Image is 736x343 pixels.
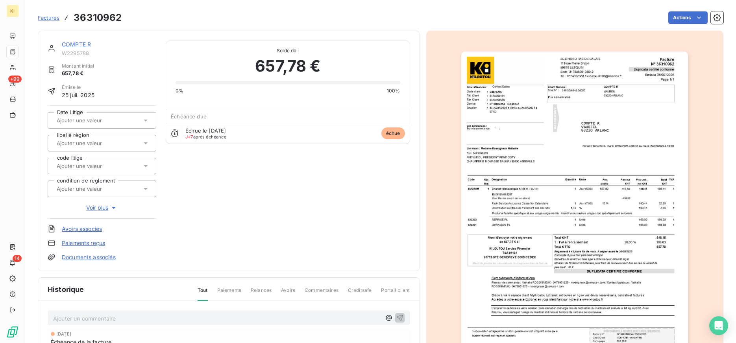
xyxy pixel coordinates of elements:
span: 657,78 € [62,70,94,77]
span: échue [381,127,405,139]
a: Avoirs associés [62,225,102,233]
h3: 36310962 [74,11,122,25]
input: Ajouter une valeur [56,162,135,170]
span: Commentaires [305,287,338,300]
a: Paiements reçus [62,239,105,247]
div: Open Intercom Messenger [709,316,728,335]
span: 0% [176,87,183,94]
span: Factures [38,15,59,21]
span: Voir plus [86,204,118,212]
span: Portail client [381,287,410,300]
button: Actions [668,11,708,24]
button: Voir plus [48,203,156,212]
input: Ajouter une valeur [56,140,135,147]
a: COMPTE R [62,41,91,48]
span: Relances [251,287,272,300]
span: Solde dû : [176,47,400,54]
a: Factures [38,14,59,22]
input: Ajouter une valeur [56,185,135,192]
span: Échéance due [171,113,207,120]
img: Logo LeanPay [6,326,19,338]
span: Historique [48,284,84,295]
a: Documents associés [62,253,116,261]
span: +99 [8,76,22,83]
span: W2295788 [62,50,156,56]
span: 657,78 € [255,54,320,78]
span: Échue le [DATE] [185,127,226,134]
span: Émise le [62,84,94,91]
input: Ajouter une valeur [56,117,135,124]
span: Creditsafe [348,287,372,300]
span: J+7 [185,134,193,140]
span: Avoirs [281,287,295,300]
span: [DATE] [56,332,71,336]
span: après échéance [185,135,226,139]
span: Paiements [217,287,241,300]
div: KI [6,5,19,17]
span: 100% [387,87,400,94]
span: Montant initial [62,63,94,70]
span: Tout [198,287,208,301]
span: 14 [13,255,22,262]
span: 25 juil. 2025 [62,91,94,99]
